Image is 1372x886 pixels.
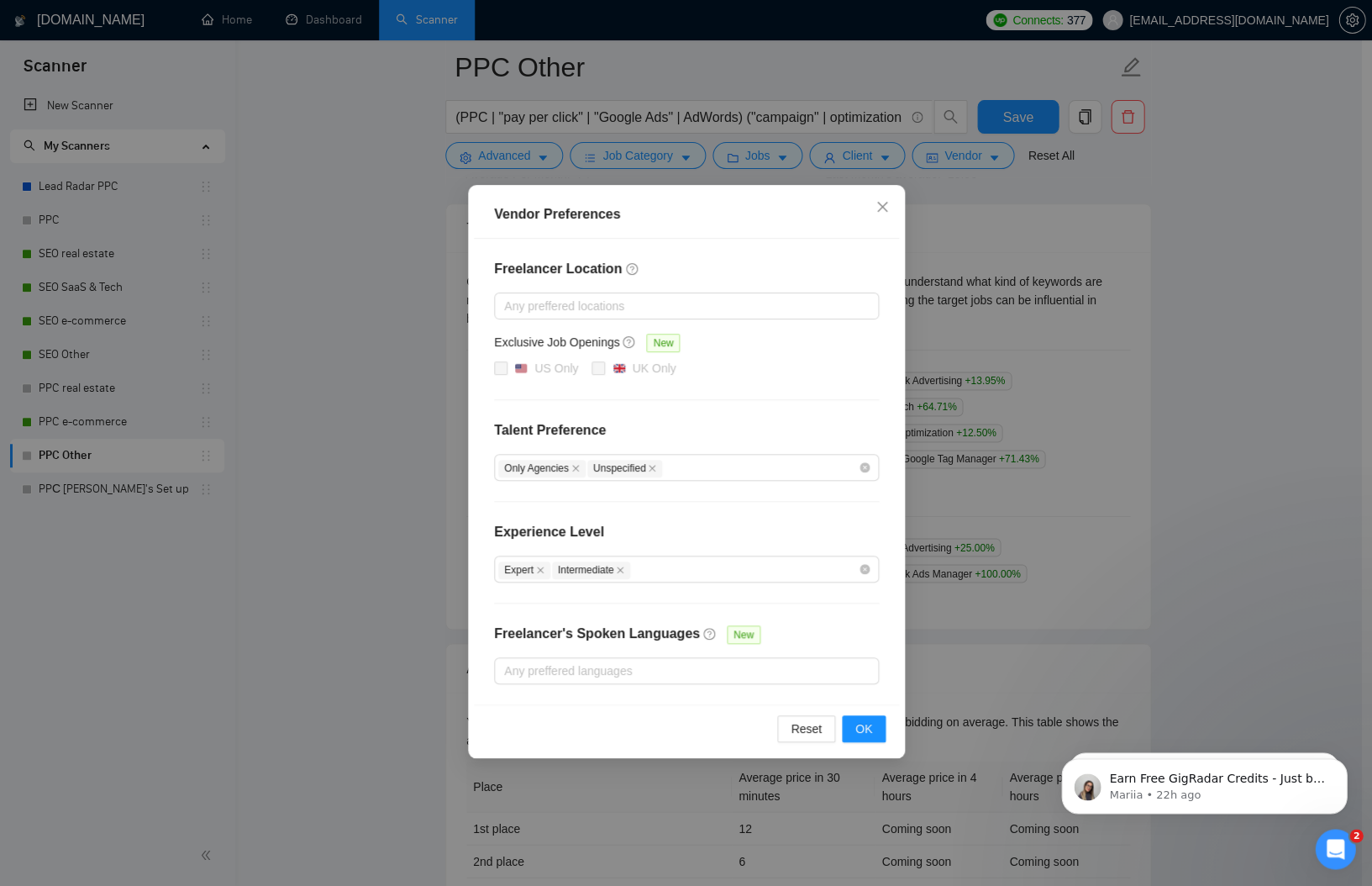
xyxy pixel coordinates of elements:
[494,522,604,542] h4: Experience Level
[494,624,700,644] h4: Freelancer's Spoken Languages
[854,720,871,738] span: OK
[625,262,639,276] span: question-circle
[859,462,870,472] span: close-circle
[586,460,662,477] span: Unspecified
[612,362,624,374] img: 🇬🇧
[534,359,578,377] div: US Only
[1349,829,1363,842] span: 2
[859,185,905,230] button: Close
[494,259,879,279] h4: Freelancer Location
[623,335,636,349] span: question-circle
[494,420,879,440] h4: Talent Preference
[498,562,550,579] span: Expert
[570,464,579,472] span: close
[1036,723,1372,841] iframe: Intercom notifications message
[702,627,716,641] span: question-circle
[841,715,885,742] button: OK
[494,333,619,351] h5: Exclusive Job Openings
[791,720,822,738] span: Reset
[535,566,544,574] span: close
[875,200,889,214] span: close
[726,625,760,644] span: New
[494,204,879,224] div: Vendor Preferences
[1315,829,1355,869] iframe: Intercom live chat
[859,564,870,574] span: close-circle
[551,562,630,579] span: Intermediate
[632,359,675,377] div: UK Only
[646,334,680,352] span: New
[777,715,835,742] button: Reset
[498,460,586,477] span: Only Agencies
[515,362,527,374] img: 🇺🇸
[616,566,624,574] span: close
[648,464,656,472] span: close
